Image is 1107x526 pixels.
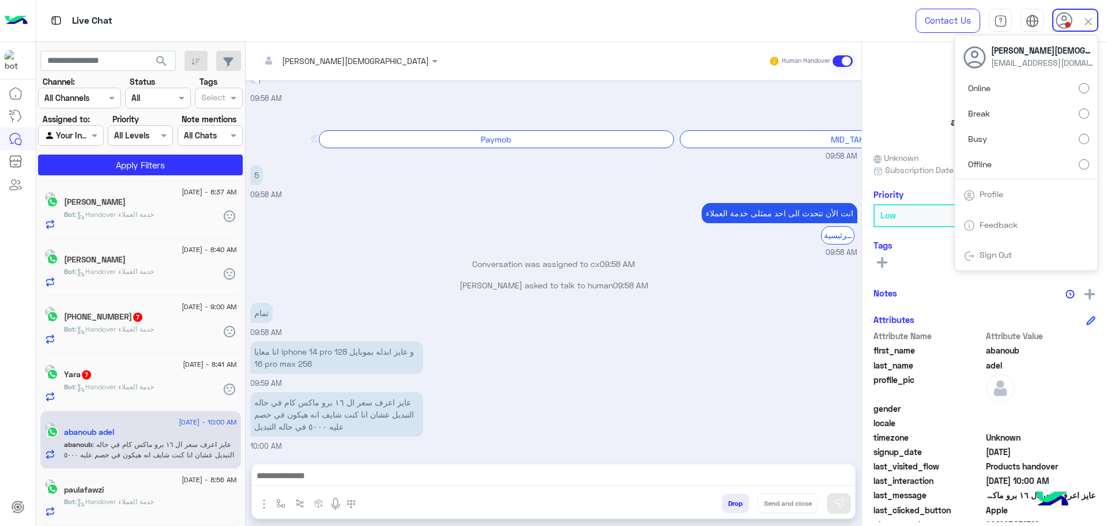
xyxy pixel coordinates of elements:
span: Online [968,82,991,94]
span: Attribute Value [986,330,1096,342]
small: Human Handover [782,57,830,66]
img: hulul-logo.png [1032,480,1072,520]
p: Live Chat [72,13,112,29]
img: WhatsApp [47,369,58,380]
img: send voice note [329,497,342,511]
input: Break [1079,108,1089,119]
button: Trigger scenario [291,494,310,513]
h5: Abdelhameed Ebrahim [64,197,126,207]
span: Subscription Date : [DATE] [885,164,985,176]
span: [PERSON_NAME][DEMOGRAPHIC_DATA] [991,44,1095,57]
img: send attachment [257,497,271,511]
span: : Handover خدمة العملاء [75,497,154,506]
img: tab [994,14,1007,28]
span: first_name [873,344,984,356]
span: Products handover [986,460,1096,472]
img: notes [1065,290,1075,299]
img: add [1085,289,1095,299]
img: picture [45,422,55,433]
span: [DATE] - 9:00 AM [182,302,236,312]
img: create order [314,499,323,508]
img: tab [1026,14,1039,28]
p: 11/8/2025, 9:58 AM [702,203,857,223]
p: 11/8/2025, 9:58 AM [250,165,263,185]
img: 1403182699927242 [5,50,25,71]
span: 09:58 AM [250,328,282,337]
span: 09:58 AM [250,94,282,103]
span: locale [873,417,984,429]
span: last_name [873,359,984,371]
span: Unknown [873,152,918,164]
span: Offline [968,158,992,170]
span: Busy [968,133,987,145]
img: WhatsApp [47,196,58,208]
span: abanoub [64,440,92,449]
h6: Notes [873,288,897,298]
span: last_message [873,489,984,501]
img: select flow [276,499,285,508]
span: : Handover خدمة العملاء [75,325,154,333]
span: Apple [986,504,1096,516]
button: create order [310,494,329,513]
img: tab [49,13,63,28]
span: last_clicked_button [873,504,984,516]
img: close [1082,15,1095,28]
img: picture [45,365,55,375]
img: tab [963,250,975,262]
span: عايز اعرف سعر ال ١٦ برو ماكس كام في حاله التبديل عشان انا كنت شايف انه هيكون في خصم عليه ٥٠٠٠ في ... [64,440,234,469]
a: Sign Out [980,250,1012,260]
span: null [986,417,1096,429]
a: tab [989,9,1012,33]
span: : Handover خدمة العملاء [75,382,154,391]
span: Attribute Name [873,330,984,342]
span: 2025-08-11T07:00:54.517Z [986,475,1096,487]
span: 09:58 AM [613,280,648,290]
span: 09:59 AM [250,379,282,388]
span: 7 [82,370,91,380]
span: 09:58 AM [826,247,857,258]
h6: Tags [873,240,1095,250]
img: send message [833,498,845,509]
span: search [155,54,168,68]
span: 09:58 AM [250,190,282,199]
span: 7 [133,313,142,322]
div: القائمة الرئيسية [821,226,854,244]
img: WhatsApp [47,426,58,438]
span: [DATE] - 8:37 AM [182,187,236,197]
a: Feedback [980,220,1018,230]
input: Busy [1079,134,1089,144]
img: picture [45,307,55,317]
span: adel [986,359,1096,371]
h5: abanoub adel [951,115,1019,129]
span: : Handover خدمة العملاء [75,267,154,276]
span: : Handover خدمة العملاء [75,210,154,219]
img: picture [45,479,55,490]
button: search [148,51,176,76]
img: Trigger scenario [295,499,304,508]
label: Tags [199,76,217,88]
span: last_visited_flow [873,460,984,472]
img: Logo [5,9,28,33]
span: [DATE] - 10:00 AM [179,417,236,427]
span: 09:58 AM [600,259,635,269]
img: picture [45,249,55,260]
p: 11/8/2025, 10:00 AM [250,392,423,437]
h5: Suzan Elnhas [64,255,126,265]
img: WhatsApp [47,483,58,495]
p: 11/8/2025, 9:58 AM [250,303,273,323]
span: Bot [64,267,75,276]
img: tab [963,190,975,201]
span: profile_pic [873,374,984,400]
label: Status [130,76,155,88]
label: Assigned to: [43,113,90,125]
span: gender [873,403,984,415]
span: عايز اعرف سعر ال ١٦ برو ماكس كام في حاله التبديل عشان انا كنت شايف انه هيكون في خصم عليه ٥٠٠٠ في ... [986,489,1096,501]
span: timezone [873,431,984,444]
div: MID_TAKSEET [680,130,1035,148]
h6: Attributes [873,314,914,325]
div: Select [199,91,225,106]
span: Bot [64,382,75,391]
img: defaultAdmin.png [986,374,1015,403]
p: Conversation was assigned to cx [250,258,857,270]
span: [DATE] - 8:41 AM [183,359,236,370]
